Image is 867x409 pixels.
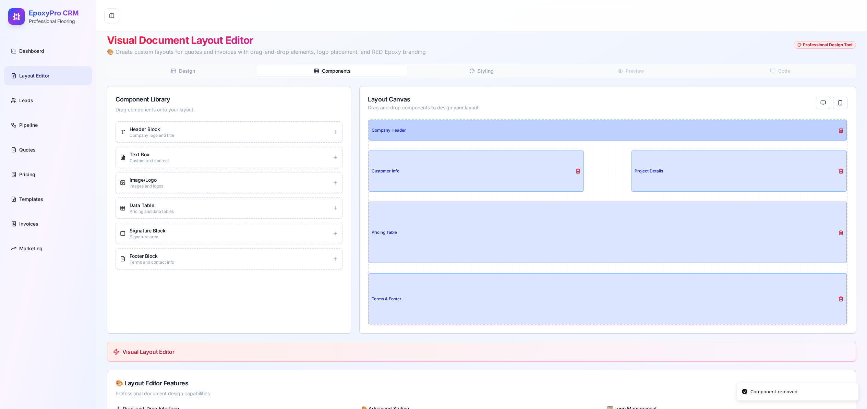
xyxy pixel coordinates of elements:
[130,227,166,234] div: Signature Block
[19,122,38,129] span: Pipeline
[372,296,401,302] span: Terms & Footer
[4,239,92,258] a: Marketing
[19,220,38,227] span: Invoices
[19,72,49,79] span: Layout Editor
[4,140,92,159] a: Quotes
[130,234,166,240] div: Signature area
[19,196,43,203] span: Templates
[130,151,169,158] div: Text Box
[4,66,92,85] a: Layout Editor
[107,34,426,46] h1: Visual Document Layout Editor
[122,348,174,356] span: Visual Layout Editor
[130,253,174,260] div: Footer Block
[19,146,36,153] span: Quotes
[19,97,33,104] span: Leads
[372,168,399,174] span: Customer Info
[4,116,92,135] a: Pipeline
[107,48,426,56] p: 🎨 Create custom layouts for quotes and invoices with drag-and-drop elements, logo placement, and ...
[478,68,494,74] span: Styling
[4,41,92,61] a: Dashboard
[368,104,479,111] div: Drag and drop components to design your layout
[372,230,397,235] span: Pricing Table
[130,177,163,183] div: Image/Logo
[29,8,79,18] h2: EpoxyPro CRM
[179,68,195,74] span: Design
[4,190,92,209] a: Templates
[4,165,92,184] a: Pricing
[19,171,35,178] span: Pricing
[794,41,856,49] div: Professional Design Tool
[750,388,797,395] div: Component removed
[116,95,342,104] div: Component Library
[322,68,351,74] span: Components
[29,18,79,25] p: Professional Flooring
[130,260,174,265] div: Terms and contact info
[19,245,43,252] span: Marketing
[4,214,92,233] a: Invoices
[116,106,342,113] div: Drag components onto your layout
[130,158,169,164] div: Custom text content
[4,91,92,110] a: Leads
[635,168,663,174] span: Project Details
[130,126,174,133] div: Header Block
[130,202,174,209] div: Data Table
[130,133,174,138] div: Company logo and title
[130,209,174,214] div: Pricing and data tables
[130,183,163,189] div: Images and logos
[116,390,847,397] div: Professional document design capabilities
[372,128,406,133] span: Company Header
[19,48,44,55] span: Dashboard
[116,378,847,388] div: 🎨 Layout Editor Features
[368,95,479,104] div: Layout Canvas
